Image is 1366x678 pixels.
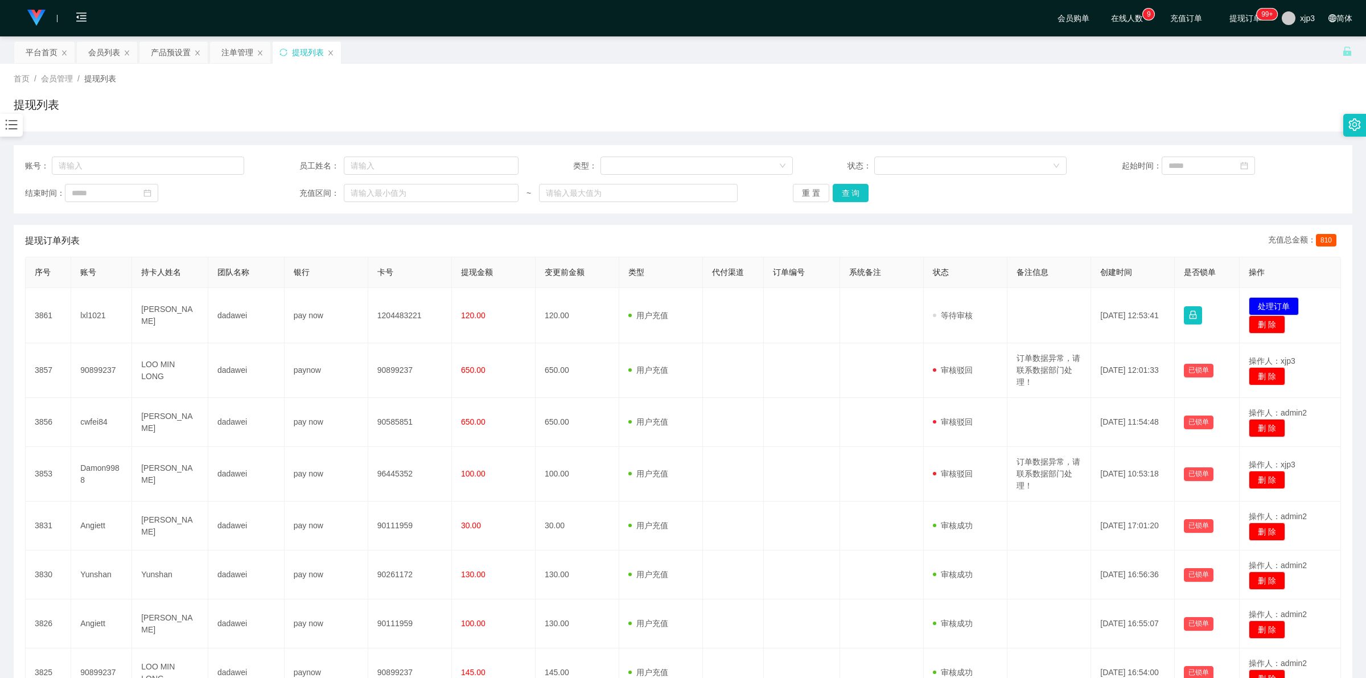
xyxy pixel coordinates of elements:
[285,447,368,502] td: pay now
[1249,460,1295,469] span: 操作人：xjp3
[26,398,71,447] td: 3856
[26,42,57,63] div: 平台首页
[1249,610,1307,619] span: 操作人：admin2
[1091,502,1175,550] td: [DATE] 17:01:20
[833,184,869,202] button: 查 询
[461,365,485,375] span: 650.00
[27,10,46,26] img: logo.9652507e.png
[1165,14,1208,22] span: 充值订单
[194,50,201,56] i: 图标: close
[285,599,368,648] td: pay now
[26,550,71,599] td: 3830
[368,288,452,343] td: 1204483221
[1249,268,1265,277] span: 操作
[1184,519,1213,533] button: 已锁单
[461,521,481,530] span: 30.00
[25,160,52,172] span: 账号：
[1091,599,1175,648] td: [DATE] 16:55:07
[712,268,744,277] span: 代付渠道
[285,288,368,343] td: pay now
[221,42,253,63] div: 注单管理
[628,311,668,320] span: 用户充值
[1091,550,1175,599] td: [DATE] 16:56:36
[1091,447,1175,502] td: [DATE] 10:53:18
[461,469,485,478] span: 100.00
[1249,621,1285,639] button: 删 除
[26,288,71,343] td: 3861
[292,42,324,63] div: 提现列表
[1240,162,1248,170] i: 图标: calendar
[41,74,73,83] span: 会员管理
[132,550,208,599] td: Yunshan
[71,343,132,398] td: 90899237
[461,311,485,320] span: 120.00
[52,157,244,175] input: 请输入
[1328,14,1336,22] i: 图标: global
[132,502,208,550] td: [PERSON_NAME]
[26,343,71,398] td: 3857
[71,550,132,599] td: Yunshan
[628,668,668,677] span: 用户充值
[1147,9,1151,20] p: 9
[299,160,344,172] span: 员工姓名：
[628,417,668,426] span: 用户充值
[377,268,393,277] span: 卡号
[536,550,619,599] td: 130.00
[1184,416,1213,429] button: 已锁单
[933,311,973,320] span: 等待审核
[1105,14,1149,22] span: 在线人数
[1348,118,1361,131] i: 图标: setting
[294,268,310,277] span: 银行
[628,521,668,530] span: 用户充值
[1257,9,1277,20] sup: 238
[1249,367,1285,385] button: 删 除
[933,570,973,579] span: 审核成功
[1091,288,1175,343] td: [DATE] 12:53:41
[1143,9,1154,20] sup: 9
[71,502,132,550] td: Angiett
[327,50,334,56] i: 图标: close
[71,447,132,502] td: Damon9988
[461,417,485,426] span: 650.00
[539,184,738,202] input: 请输入最大值为
[933,365,973,375] span: 审核驳回
[1249,408,1307,417] span: 操作人：admin2
[1184,467,1213,481] button: 已锁单
[628,570,668,579] span: 用户充值
[461,570,485,579] span: 130.00
[933,469,973,478] span: 审核驳回
[1249,297,1299,315] button: 处理订单
[88,42,120,63] div: 会员列表
[1249,572,1285,590] button: 删 除
[793,184,829,202] button: 重 置
[1249,512,1307,521] span: 操作人：admin2
[628,619,668,628] span: 用户充值
[933,521,973,530] span: 审核成功
[71,599,132,648] td: Angiett
[1249,419,1285,437] button: 删 除
[1342,46,1352,56] i: 图标: unlock
[285,550,368,599] td: pay now
[1249,471,1285,489] button: 删 除
[279,48,287,56] i: 图标: sync
[849,268,881,277] span: 系统备注
[344,184,519,202] input: 请输入最小值为
[124,50,130,56] i: 图标: close
[1184,306,1202,324] button: 图标: lock
[461,619,485,628] span: 100.00
[628,469,668,478] span: 用户充值
[14,74,30,83] span: 首页
[1184,568,1213,582] button: 已锁单
[1184,268,1216,277] span: 是否锁单
[536,398,619,447] td: 650.00
[779,162,786,170] i: 图标: down
[151,42,191,63] div: 产品预设置
[80,268,96,277] span: 账号
[35,268,51,277] span: 序号
[545,268,585,277] span: 变更前金额
[132,599,208,648] td: [PERSON_NAME]
[628,365,668,375] span: 用户充值
[285,398,368,447] td: pay now
[773,268,805,277] span: 订单编号
[208,447,285,502] td: dadawei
